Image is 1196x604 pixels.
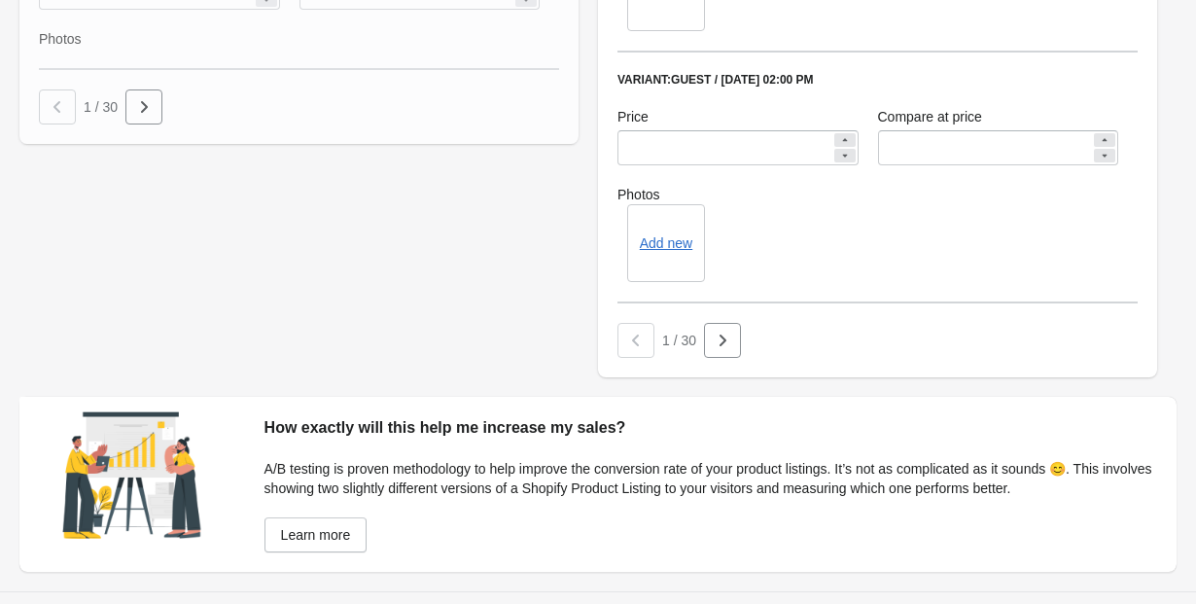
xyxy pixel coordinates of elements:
label: Compare at price [878,107,982,126]
button: Add new [640,235,692,251]
div: Variant: Guest / [DATE] 02:00 PM [617,72,1138,88]
label: Price [617,107,649,126]
div: A/B testing is proven methodology to help improve the conversion rate of your product listings. I... [264,459,1157,498]
label: Photos [617,185,1138,204]
span: 1 / 30 [84,99,118,115]
div: How exactly will this help me increase my sales? [264,416,1157,440]
a: Learn more [264,517,368,552]
span: 1 / 30 [662,333,696,348]
span: Learn more [281,527,351,543]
